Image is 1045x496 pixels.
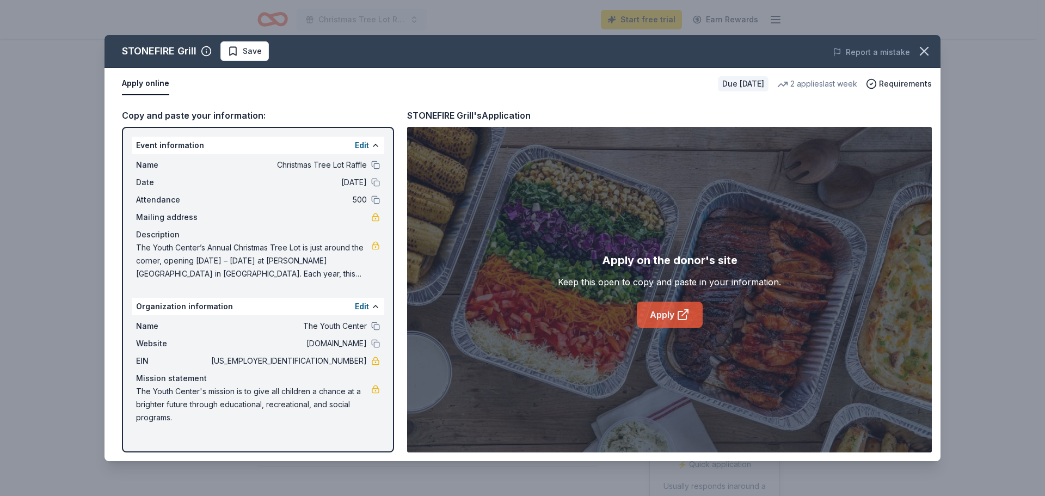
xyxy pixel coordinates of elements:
[355,139,369,152] button: Edit
[243,45,262,58] span: Save
[209,354,367,368] span: [US_EMPLOYER_IDENTIFICATION_NUMBER]
[407,108,531,123] div: STONEFIRE Grill's Application
[558,275,781,289] div: Keep this open to copy and paste in your information.
[209,337,367,350] span: [DOMAIN_NAME]
[209,320,367,333] span: The Youth Center
[718,76,769,91] div: Due [DATE]
[866,77,932,90] button: Requirements
[136,176,209,189] span: Date
[355,300,369,313] button: Edit
[637,302,703,328] a: Apply
[136,372,380,385] div: Mission statement
[136,228,380,241] div: Description
[879,77,932,90] span: Requirements
[136,193,209,206] span: Attendance
[209,158,367,172] span: Christmas Tree Lot Raffle
[136,320,209,333] span: Name
[132,137,384,154] div: Event information
[209,176,367,189] span: [DATE]
[136,354,209,368] span: EIN
[833,46,910,59] button: Report a mistake
[777,77,857,90] div: 2 applies last week
[122,42,196,60] div: STONEFIRE Grill
[136,337,209,350] span: Website
[602,252,737,269] div: Apply on the donor's site
[136,211,209,224] span: Mailing address
[209,193,367,206] span: 500
[122,108,394,123] div: Copy and paste your information:
[122,72,169,95] button: Apply online
[136,385,371,424] span: The Youth Center's mission is to give all children a chance at a brighter future through educatio...
[136,158,209,172] span: Name
[220,41,269,61] button: Save
[132,298,384,315] div: Organization information
[136,241,371,280] span: The Youth Center’s Annual Christmas Tree Lot is just around the corner, opening [DATE] – [DATE] a...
